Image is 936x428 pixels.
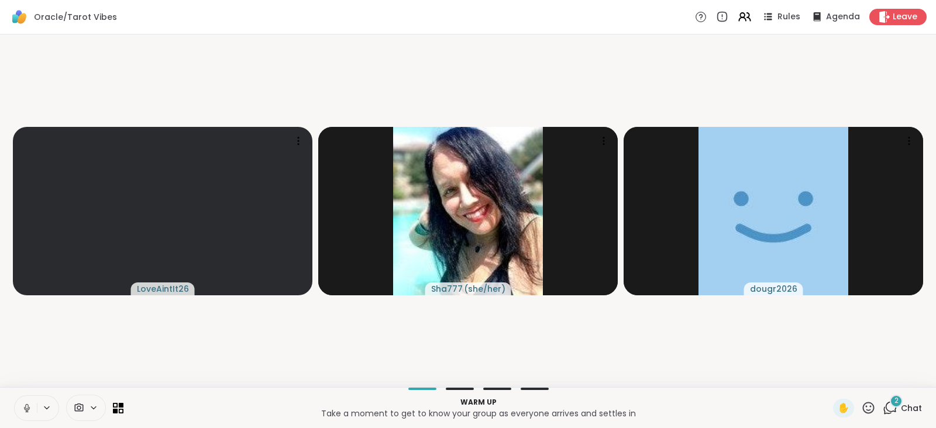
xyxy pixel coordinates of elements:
span: Sha777 [431,283,463,295]
img: Sha777 [393,127,543,295]
span: ( she/her ) [464,283,505,295]
span: Rules [777,11,800,23]
span: Oracle/Tarot Vibes [34,11,117,23]
span: Agenda [826,11,860,23]
span: Chat [901,402,922,414]
img: dougr2026 [698,127,848,295]
span: ✋ [838,401,849,415]
span: Leave [893,11,917,23]
img: ShareWell Logomark [9,7,29,27]
span: 2 [894,396,899,406]
p: Take a moment to get to know your group as everyone arrives and settles in [130,408,826,419]
p: Warm up [130,397,826,408]
span: dougr2026 [750,283,797,295]
span: LoveAintIt26 [137,283,189,295]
